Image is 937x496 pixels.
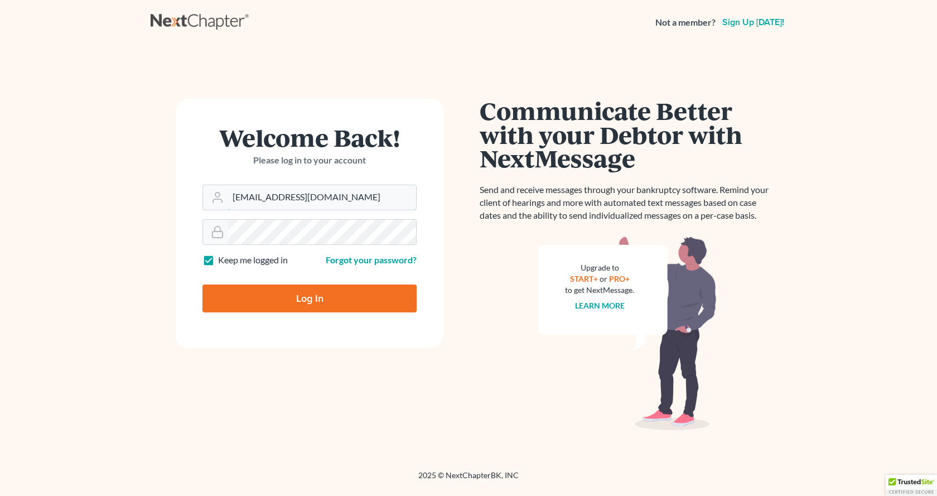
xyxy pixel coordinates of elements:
a: PRO+ [609,274,630,283]
label: Keep me logged in [218,254,288,267]
div: to get NextMessage. [565,285,634,296]
input: Log In [202,285,417,312]
a: START+ [570,274,598,283]
h1: Communicate Better with your Debtor with NextMessage [480,99,775,170]
p: Send and receive messages through your bankruptcy software. Remind your client of hearings and mo... [480,184,775,222]
a: Forgot your password? [326,254,417,265]
strong: Not a member? [655,16,716,29]
div: 2025 © NextChapterBK, INC [151,470,786,490]
h1: Welcome Back! [202,126,417,150]
div: Upgrade to [565,262,634,273]
a: Sign up [DATE]! [720,18,786,27]
p: Please log in to your account [202,154,417,167]
input: Email Address [228,185,416,210]
span: or [600,274,607,283]
a: Learn more [575,301,625,310]
div: TrustedSite Certified [886,475,937,496]
img: nextmessage_bg-59042aed3d76b12b5cd301f8e5b87938c9018125f34e5fa2b7a6b67550977c72.svg [538,235,717,431]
